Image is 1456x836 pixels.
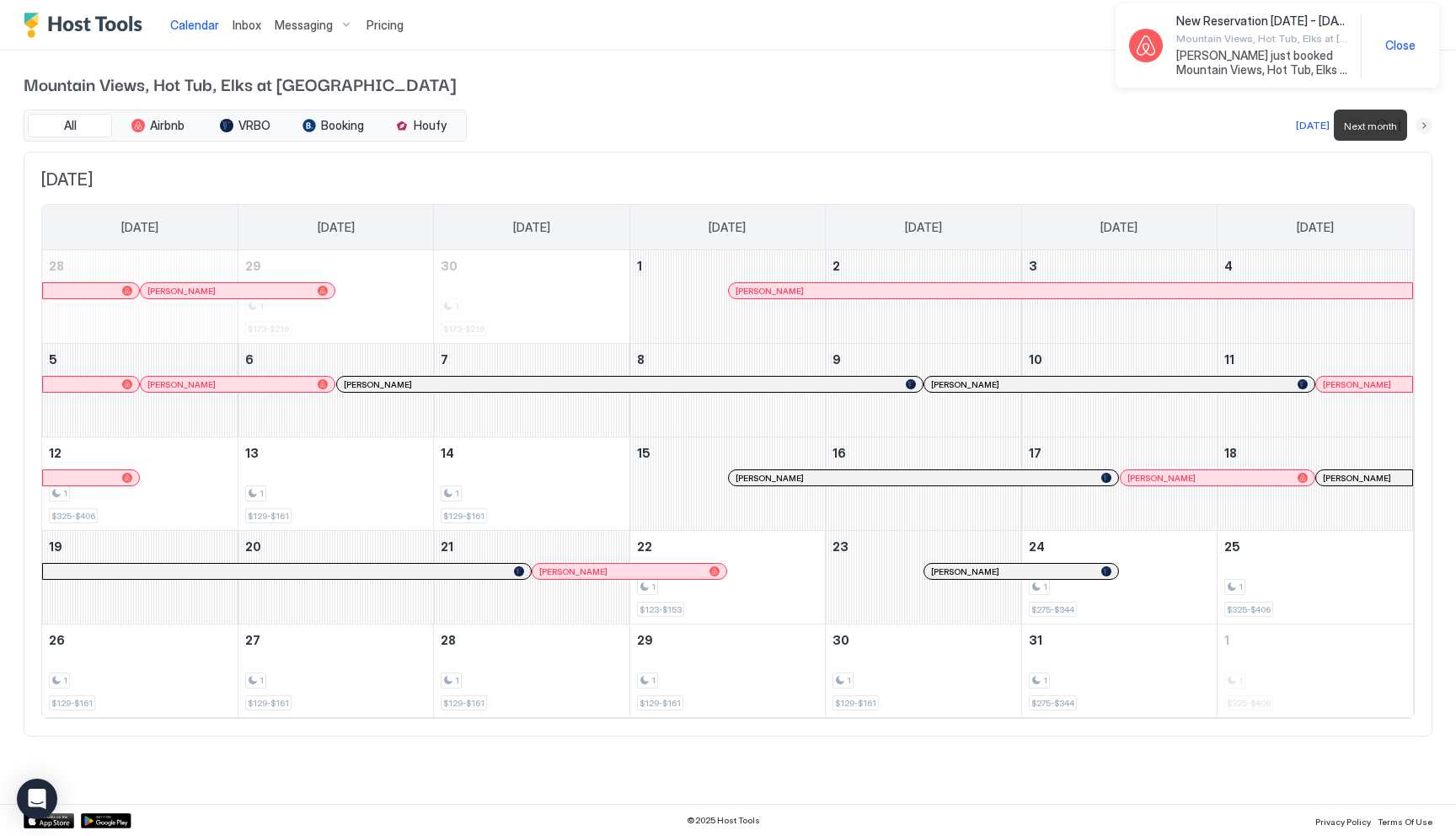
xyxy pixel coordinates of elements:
span: 27 [245,633,260,647]
a: October 28, 2025 [434,624,629,656]
a: October 22, 2025 [630,531,825,562]
td: October 13, 2025 [238,437,433,531]
span: Messaging [275,18,333,33]
td: October 16, 2025 [826,437,1021,531]
td: October 22, 2025 [629,531,825,624]
div: [PERSON_NAME] [931,566,1111,577]
td: October 8, 2025 [629,344,825,437]
a: October 15, 2025 [630,437,825,469]
span: [DATE] [513,220,550,235]
div: [PERSON_NAME] [147,286,328,297]
div: [PERSON_NAME] [1323,379,1405,390]
td: October 26, 2025 [42,624,238,718]
span: 13 [245,446,259,460]
div: [PERSON_NAME] [931,379,1308,390]
a: October 1, 2025 [630,250,825,281]
button: Houfy [378,114,463,137]
span: 3 [1029,259,1037,273]
a: Saturday [1280,205,1351,250]
a: October 30, 2025 [826,624,1020,656]
a: October 10, 2025 [1022,344,1217,375]
a: October 4, 2025 [1218,250,1413,281]
button: VRBO [203,114,287,137]
a: September 28, 2025 [42,250,238,281]
td: October 10, 2025 [1021,344,1217,437]
a: Sunday [104,205,175,250]
span: 1 [63,675,67,686]
a: Google Play Store [81,813,131,828]
span: 22 [637,539,652,554]
span: 28 [49,259,64,273]
span: $129-$161 [51,698,93,709]
button: [DATE] [1293,115,1332,136]
span: All [64,118,77,133]
td: October 23, 2025 [826,531,1021,624]
button: All [28,114,112,137]
div: tab-group [24,110,467,142]
span: 12 [49,446,62,460]
a: October 17, 2025 [1022,437,1217,469]
span: [PERSON_NAME] [736,473,804,484]
a: October 2, 2025 [826,250,1020,281]
span: Airbnb [150,118,185,133]
td: October 1, 2025 [629,250,825,344]
a: October 12, 2025 [42,437,238,469]
span: Inbox [233,18,261,32]
div: [PERSON_NAME] [736,473,1111,484]
span: 1 [1043,581,1047,592]
span: 18 [1224,446,1237,460]
span: 5 [49,352,57,367]
a: October 24, 2025 [1022,531,1217,562]
a: October 18, 2025 [1218,437,1413,469]
span: 25 [1224,539,1240,554]
span: 14 [441,446,454,460]
span: 29 [245,259,261,273]
div: [PERSON_NAME] [539,566,720,577]
span: $275-$344 [1031,698,1074,709]
span: $275-$344 [1031,604,1074,615]
td: October 17, 2025 [1021,437,1217,531]
button: Booking [291,114,375,137]
span: [PERSON_NAME] [147,379,216,390]
span: 7 [441,352,448,367]
span: [PERSON_NAME] [736,286,804,297]
td: October 14, 2025 [434,437,629,531]
td: October 29, 2025 [629,624,825,718]
div: [DATE] [1296,118,1330,133]
span: Close [1385,38,1416,53]
span: 9 [832,352,841,367]
a: October 6, 2025 [238,344,433,375]
a: October 25, 2025 [1218,531,1413,562]
span: Next month [1344,120,1397,132]
span: 1 [1239,581,1243,592]
td: October 15, 2025 [629,437,825,531]
span: 6 [245,352,254,367]
span: [DATE] [121,220,158,235]
span: $325-$406 [51,511,95,522]
span: [DATE] [1297,220,1334,235]
div: Host Tools Logo [24,13,150,38]
span: [PERSON_NAME] [1323,473,1391,484]
span: 1 [847,675,851,686]
td: October 9, 2025 [826,344,1021,437]
span: [PERSON_NAME] just booked Mountain Views, Hot Tub, Elks at [GEOGRAPHIC_DATA] [1176,48,1347,78]
span: 21 [441,539,453,554]
a: Tuesday [496,205,567,250]
td: October 20, 2025 [238,531,433,624]
td: October 6, 2025 [238,344,433,437]
span: 1 [455,675,459,686]
div: [PERSON_NAME] [1323,473,1405,484]
span: [PERSON_NAME] [1127,473,1196,484]
a: October 14, 2025 [434,437,629,469]
span: 2 [832,259,840,273]
div: [PERSON_NAME] [736,286,1405,297]
div: Open Intercom Messenger [17,779,57,819]
span: 16 [832,446,846,460]
a: October 11, 2025 [1218,344,1413,375]
td: September 29, 2025 [238,250,433,344]
span: 4 [1224,259,1233,273]
span: 19 [49,539,62,554]
td: October 19, 2025 [42,531,238,624]
span: [PERSON_NAME] [147,286,216,297]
